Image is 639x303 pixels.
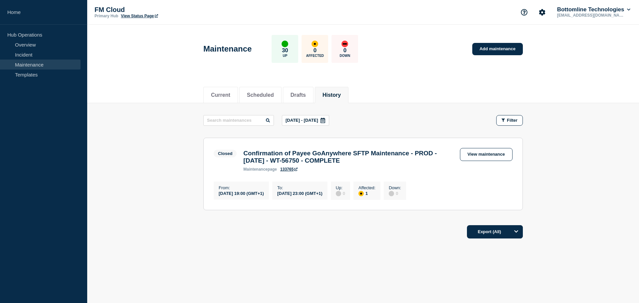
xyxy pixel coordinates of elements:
div: [DATE] 23:00 (GMT+1) [277,190,322,196]
a: Add maintenance [472,43,523,55]
button: Export (All) [467,225,523,238]
p: Up : [336,185,345,190]
div: 1 [358,190,375,196]
button: History [322,92,341,98]
p: [DATE] - [DATE] [286,118,318,123]
p: page [243,167,277,172]
p: 0 [314,47,317,54]
span: Filter [507,118,518,123]
a: 133765 [280,167,298,172]
p: [EMAIL_ADDRESS][DOMAIN_NAME] [556,13,625,18]
h1: Maintenance [203,44,252,54]
p: 30 [282,47,288,54]
a: View maintenance [460,148,513,161]
p: Primary Hub [95,14,118,18]
div: 0 [336,190,345,196]
button: Filter [496,115,523,126]
button: Bottomline Technologies [556,6,632,13]
button: Options [510,225,523,238]
button: Account settings [535,5,549,19]
div: disabled [389,191,394,196]
div: down [341,41,348,47]
p: Affected : [358,185,375,190]
p: 0 [343,47,346,54]
p: Down [340,54,350,58]
div: 0 [389,190,401,196]
div: disabled [336,191,341,196]
p: From : [219,185,264,190]
button: Support [517,5,531,19]
a: View Status Page [121,14,158,18]
p: To : [277,185,322,190]
span: maintenance [243,167,268,172]
button: Scheduled [247,92,274,98]
p: Up [283,54,287,58]
h3: Confirmation of Payee GoAnywhere SFTP Maintenance - PROD - [DATE] - WT-56750 - COMPLETE [243,150,453,164]
div: affected [312,41,318,47]
div: Closed [218,151,232,156]
p: Down : [389,185,401,190]
p: Affected [306,54,324,58]
button: [DATE] - [DATE] [282,115,329,126]
div: up [282,41,288,47]
button: Drafts [291,92,306,98]
input: Search maintenances [203,115,274,126]
p: FM Cloud [95,6,228,14]
button: Current [211,92,230,98]
div: [DATE] 19:00 (GMT+1) [219,190,264,196]
div: affected [358,191,364,196]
